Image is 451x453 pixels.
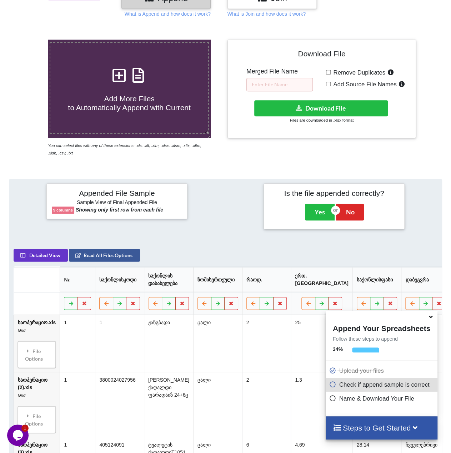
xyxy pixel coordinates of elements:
[144,315,193,372] td: ჟანგბადი
[20,343,54,366] div: File Options
[333,346,343,352] b: 34 %
[52,199,182,207] h6: Sample View of Final Appended File
[242,372,291,437] td: 2
[331,69,385,76] span: Remove Duplicates
[95,315,144,372] td: 1
[246,78,313,91] input: Enter File Name
[305,204,335,220] button: Yes
[53,208,73,212] b: 9 columns
[193,315,242,372] td: ცალი
[336,204,364,220] button: No
[20,408,54,431] div: File Options
[18,328,25,332] i: Grid
[125,10,211,17] p: What is Append and how does it work?
[291,372,353,437] td: 1.3
[144,372,193,437] td: [PERSON_NAME] ქაღალდი ფარადაიზ 24+6ც
[326,335,437,342] p: Follow these steps to append
[269,189,399,198] h4: Is the file appended correctly?
[331,81,396,88] span: Add Source File Names
[291,267,353,292] th: ერთ.[GEOGRAPHIC_DATA]
[52,189,182,199] h4: Appended File Sample
[48,143,201,155] i: You can select files with any of these extensions: .xls, .xlt, .xlm, .xlsx, .xlsm, .xltx, .xltm, ...
[352,267,401,292] th: საქონლისფასი
[14,372,60,437] td: საოპერაციო (2).xls
[290,118,354,122] small: Files are downloaded in .xlsx format
[291,315,353,372] td: 25
[333,423,430,432] h4: Steps to Get Started
[401,267,450,292] th: დაბეგვრა
[60,372,95,437] td: 1
[242,267,291,292] th: რაოდ.
[14,249,68,261] button: Detailed View
[254,100,388,116] button: Download File
[60,267,95,292] th: №
[193,372,242,437] td: ცალი
[14,315,60,372] td: საოპერაციო.xls
[227,10,306,17] p: What is Join and how does it work?
[233,45,411,65] h4: Download File
[18,393,25,397] i: Grid
[68,95,191,112] span: Add More Files to Automatically Append with Current
[69,249,140,261] button: Read All Files Options
[60,315,95,372] td: 1
[246,68,313,75] h5: Merged File Name
[144,267,193,292] th: საქონლის დასახელება
[242,315,291,372] td: 2
[329,366,436,375] p: Upload your files
[329,380,436,389] p: Check if append sample is correct
[193,267,242,292] th: ზომისერთეული
[326,322,437,333] h4: Append Your Spreadsheets
[329,394,436,403] p: Name & Download Your File
[7,424,30,446] iframe: chat widget
[95,267,144,292] th: საქონლისკოდი
[76,207,163,213] b: Showing only first row from each file
[95,372,144,437] td: 3800024027956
